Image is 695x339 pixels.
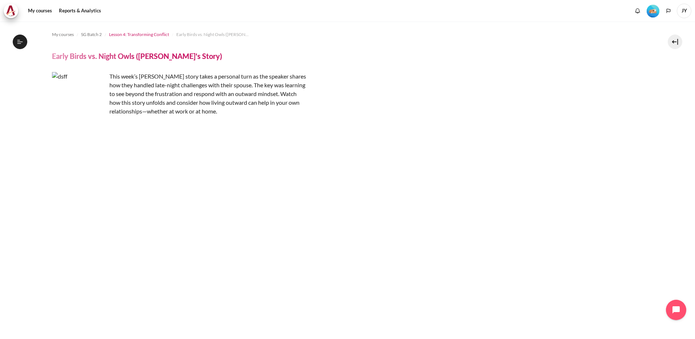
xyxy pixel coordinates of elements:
[52,72,107,127] img: dsff
[677,4,691,18] span: JY
[109,30,169,39] a: Lesson 4: Transforming Conflict
[52,72,306,116] p: This week’s [PERSON_NAME] story takes a personal turn as the speaker shares how they handled late...
[56,4,104,18] a: Reports & Analytics
[81,30,102,39] a: SG Batch 2
[644,4,662,17] a: Level #2
[176,31,249,38] span: Early Birds vs. Night Owls ([PERSON_NAME]'s Story)
[52,31,74,38] span: My courses
[81,31,102,38] span: SG Batch 2
[4,4,22,18] a: Architeck Architeck
[52,29,643,40] nav: Navigation bar
[6,5,16,16] img: Architeck
[109,31,169,38] span: Lesson 4: Transforming Conflict
[25,4,55,18] a: My courses
[647,4,659,17] div: Level #2
[647,5,659,17] img: Level #2
[52,30,74,39] a: My courses
[677,4,691,18] a: User menu
[632,5,643,16] div: Show notification window with no new notifications
[663,5,674,16] button: Languages
[176,30,249,39] a: Early Birds vs. Night Owls ([PERSON_NAME]'s Story)
[52,51,222,61] h4: Early Birds vs. Night Owls ([PERSON_NAME]'s Story)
